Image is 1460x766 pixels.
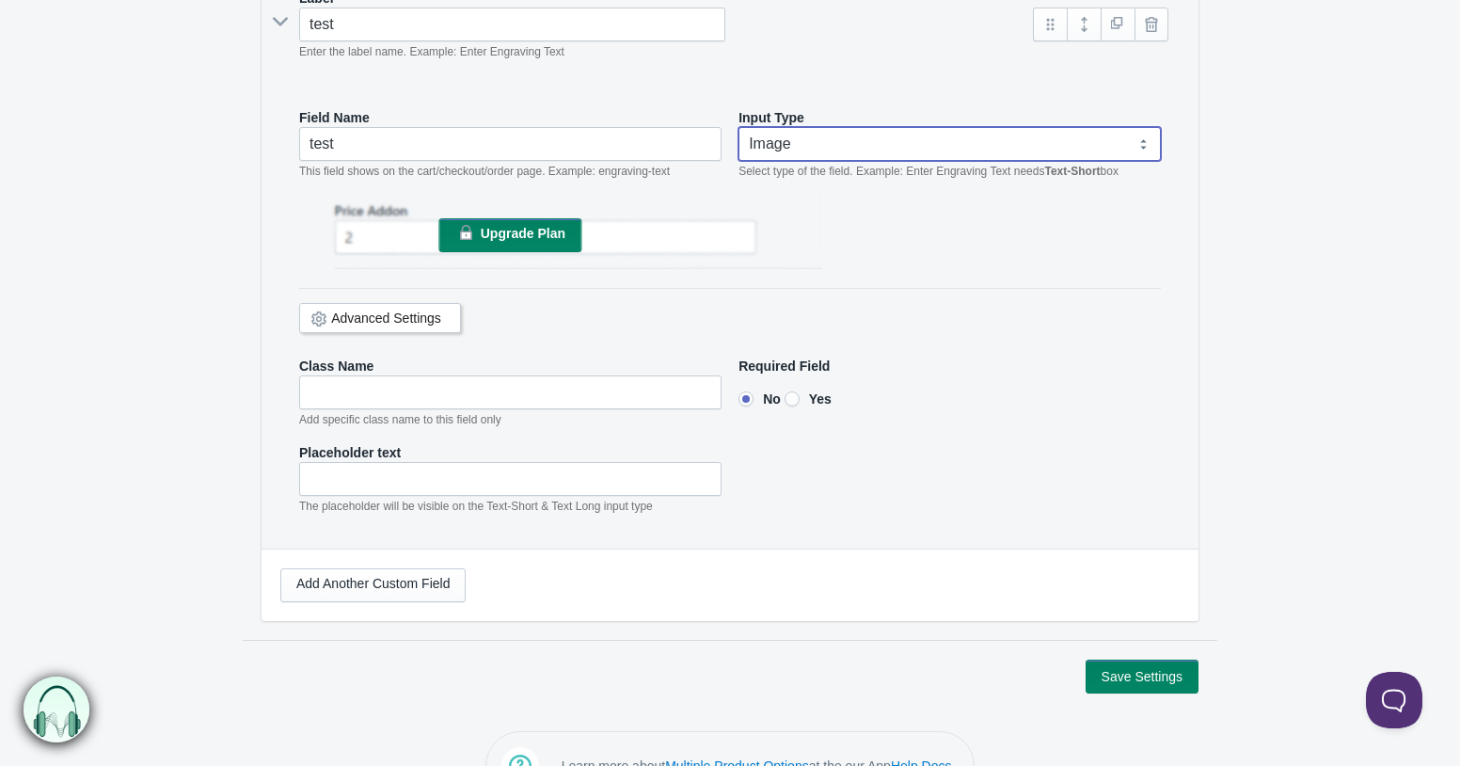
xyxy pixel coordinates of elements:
em: The placeholder will be visible on the Text-Short & Text Long input type [299,500,653,513]
label: Placeholder text [299,443,401,462]
input: Yes [785,391,800,407]
input: No [738,391,754,407]
em: Select type of the field. Example: Enter Engraving Text needs box [738,165,1119,178]
a: Advanced Settings [331,311,441,326]
a: Upgrade Plan [439,218,581,252]
label: No [738,390,781,408]
button: Save Settings [1086,660,1198,694]
em: This field shows on the cart/checkout/order page. Example: engraving-text [299,165,670,178]
label: Field Name [299,108,370,127]
em: Enter the label name. Example: Enter Engraving Text [299,45,564,58]
label: Required Field [738,357,830,375]
span: Upgrade Plan [481,226,565,241]
em: Add specific class name to this field only [299,413,501,426]
label: Input Type [738,108,804,127]
img: bxm.png [24,677,89,742]
label: Yes [785,390,832,408]
label: Class Name [299,357,373,375]
iframe: Toggle Customer Support [1366,672,1422,728]
b: Text-Short [1044,165,1100,178]
img: price-addon-blur.png [299,195,821,269]
a: Add Another Custom Field [280,568,466,602]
